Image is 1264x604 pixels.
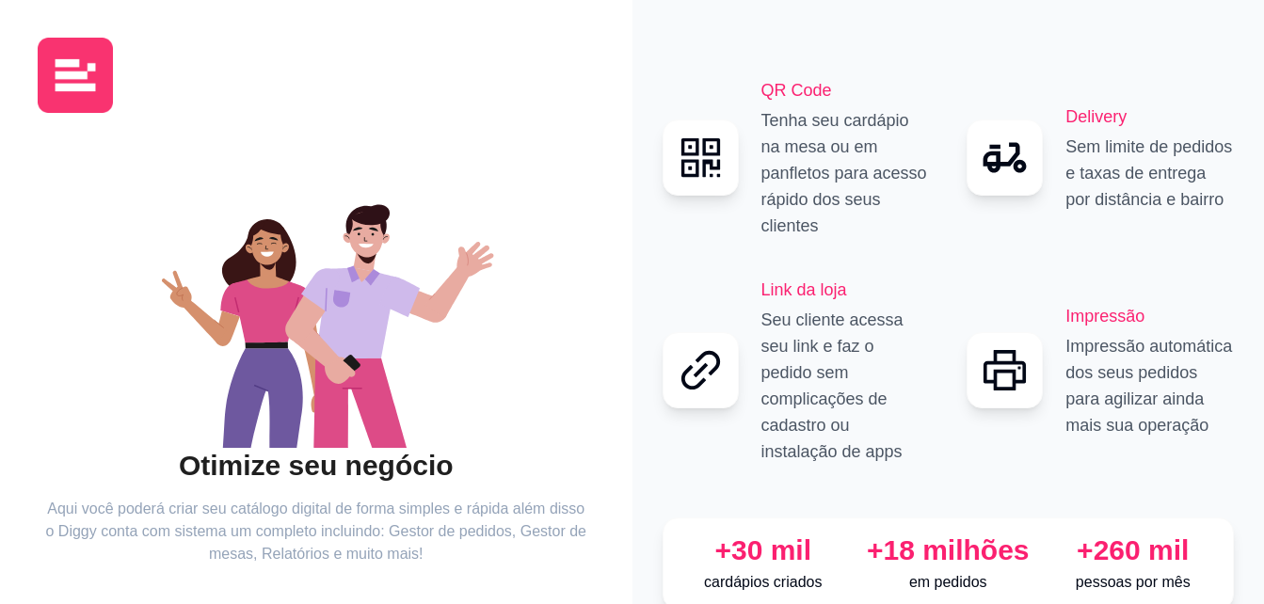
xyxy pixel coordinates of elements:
[1065,103,1234,130] h2: Delivery
[863,571,1033,594] p: em pedidos
[1048,571,1219,594] p: pessoas por mês
[45,166,587,448] div: animation
[761,77,930,103] h2: QR Code
[1065,134,1234,213] p: Sem limite de pedidos e taxas de entrega por distância e bairro
[38,38,113,113] img: logo
[761,307,930,465] p: Seu cliente acessa seu link e faz o pedido sem complicações de cadastro ou instalação de apps
[863,533,1033,567] div: +18 milhões
[1065,333,1234,438] p: Impressão automática dos seus pedidos para agilizar ainda mais sua operação
[679,533,849,567] div: +30 mil
[45,498,587,565] article: Aqui você poderá criar seu catálogo digital de forma simples e rápida além disso o Diggy conta co...
[45,448,587,484] h2: Otimize seu negócio
[1048,533,1219,567] div: +260 mil
[761,107,930,239] p: Tenha seu cardápio na mesa ou em panfletos para acesso rápido dos seus clientes
[1065,303,1234,329] h2: Impressão
[761,277,930,303] h2: Link da loja
[679,571,849,594] p: cardápios criados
